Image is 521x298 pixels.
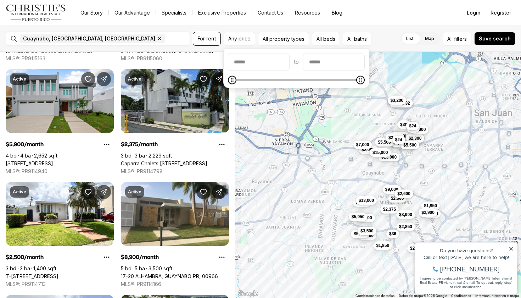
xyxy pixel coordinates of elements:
span: $36 [389,231,396,237]
button: For rent [193,32,221,46]
button: All property types [258,32,309,46]
span: $24 [395,137,402,143]
button: $5,950 [348,213,367,221]
span: to [294,59,299,65]
span: Register [491,10,511,16]
a: T-14 CALLE MCKINLEY, GUAYNABO PR, 00969 [6,273,58,280]
button: $2,250 [405,134,424,143]
label: Map [419,32,440,45]
span: $2,300 [410,245,423,251]
button: $30 [397,120,410,128]
button: Share Property [97,72,111,86]
button: $13,000 [356,196,377,205]
button: $17 [407,124,419,132]
button: $2,650 [386,133,404,142]
button: $149,732 [390,99,413,107]
button: $5,500 [375,138,394,147]
span: $7,800 [355,200,369,205]
button: Property options [215,250,229,264]
div: Do you have questions? [7,16,102,21]
button: $24 [406,122,419,130]
button: $6,100 [356,214,375,222]
a: Alturas de San Patricio 1 #5, GUAYNABO PR, 00968 [6,48,93,54]
button: $2,300 [407,244,426,253]
span: Login [467,10,481,16]
span: Maximum [356,76,365,84]
span: $2,300 [408,136,421,141]
button: $2,000 [410,125,428,134]
button: $7,800 [353,198,371,207]
span: $17 [409,125,416,131]
button: $2,375 [380,205,399,213]
img: logo [6,4,66,21]
button: Save Property: 380 CALLE VIA VERSALLES [81,72,95,86]
span: I agree to be contacted by [PERSON_NAME] International Real Estate PR via text, call & email. To ... [9,44,101,57]
span: $15,000 [381,154,397,160]
span: $2,650 [388,135,402,140]
button: $2,650 [390,138,409,147]
button: $15,000 [379,153,399,161]
button: $2,600 [394,189,413,198]
p: Active [13,76,26,82]
span: $9,000 [385,186,398,192]
button: $1,450 [390,132,409,140]
button: $1,950 [421,202,440,210]
span: $2,300 [391,195,404,201]
span: Save search [479,36,511,42]
span: Datos del mapa ©2025 Google [399,294,447,298]
button: $15,000 [370,148,391,157]
span: Guaynabo, [GEOGRAPHIC_DATA], [GEOGRAPHIC_DATA] [23,36,155,42]
span: $1,950 [424,203,437,209]
button: All beds [312,32,340,46]
a: B-28 SOUTHVIEW COURT, BALDWIN PARK, GUAYNABO PR, 00969 [121,48,213,54]
label: List [400,32,419,45]
span: $5,500 [403,142,416,148]
button: $3,000 [391,139,409,148]
span: $2,000 [362,147,375,153]
span: $1,850 [376,243,389,248]
span: $1,450 [393,133,406,139]
input: priceMax [303,54,364,71]
button: $7,000 [353,140,372,149]
button: $24 [392,136,405,144]
span: Any price [228,36,251,42]
span: $3,500 [360,228,374,233]
button: Save Property: Caparra Chalets 49 CALLE 8 #PH 1A7 [196,72,211,86]
button: $3,500 [358,226,376,235]
a: Our Story [75,8,108,18]
span: $5,900 [354,231,367,237]
span: $6,100 [359,215,372,221]
span: $7,000 [356,142,369,148]
p: Active [128,76,141,82]
button: $1,850 [373,241,392,250]
span: $149,732 [392,100,410,106]
button: Save search [474,32,515,45]
p: Active [128,189,141,195]
a: 380 CALLE VIA VERSALLES, GUAYNABO PR, 00969 [6,160,53,167]
button: Login [463,6,485,20]
button: Allfilters [443,32,471,46]
button: Share Property [212,185,226,199]
button: Property options [215,137,229,151]
span: For rent [197,36,216,42]
button: $9,000 [382,185,401,193]
input: priceMin [228,54,289,71]
button: $2,300 [388,194,407,202]
button: $5,500 [400,141,419,149]
button: $5,900 [351,230,370,238]
button: $2,600 [391,132,409,140]
a: Our Advantage [109,8,156,18]
a: Caparra Chalets 49 CALLE 8 #PH 1A7, GUAYNABO PR, 00969 [121,160,207,167]
span: $2,900 [421,209,435,215]
button: Property options [100,250,114,264]
span: $15,000 [372,150,388,155]
button: $2,000 [359,145,377,154]
span: All [447,35,453,43]
span: $2,850 [399,223,412,229]
span: $3,200 [390,97,403,103]
button: $2,300 [405,134,424,143]
span: $30 [400,121,407,127]
span: $2,000 [413,127,426,132]
button: All baths [343,32,371,46]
